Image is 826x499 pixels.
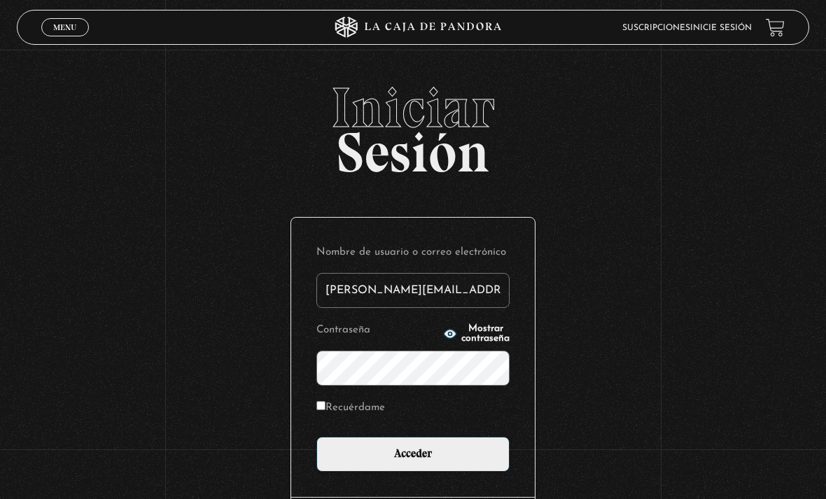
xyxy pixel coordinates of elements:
span: Mostrar contraseña [461,324,510,344]
input: Acceder [316,437,510,472]
a: Inicie sesión [690,24,752,32]
label: Nombre de usuario o correo electrónico [316,243,510,262]
h2: Sesión [17,80,810,169]
a: Suscripciones [622,24,690,32]
span: Menu [53,23,76,31]
span: Cerrar [49,35,82,45]
button: Mostrar contraseña [443,324,510,344]
a: View your shopping cart [766,18,785,37]
label: Recuérdame [316,398,385,417]
input: Recuérdame [316,401,325,410]
label: Contraseña [316,321,439,339]
span: Iniciar [17,80,810,136]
